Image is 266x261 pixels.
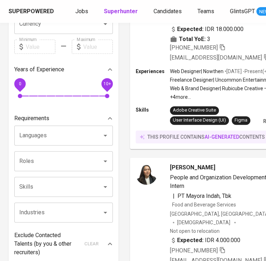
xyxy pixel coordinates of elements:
[100,19,110,29] button: Open
[14,231,113,257] div: Exclude Contacted Talents (by you & other recruiters)clear
[170,85,263,92] p: Web & Brand Designer | Rubicube Creative
[170,163,215,172] span: [PERSON_NAME]
[83,40,113,54] input: Value
[170,25,244,34] div: IDR 18.000.000
[172,202,236,208] span: Food and Beverage Services
[154,7,183,16] a: Candidates
[173,192,175,200] span: |
[104,8,138,15] b: Superhunter
[136,68,170,75] p: Experiences
[75,8,88,15] span: Jobs
[9,7,55,16] a: Superpowered
[205,134,239,140] span: AI-generated
[197,8,214,15] span: Teams
[14,65,64,74] p: Years of Experience
[170,236,240,245] div: IDR 4.000.000
[14,114,49,123] p: Requirements
[9,7,54,16] div: Superpowered
[177,25,204,34] b: Expected:
[19,81,21,86] span: 0
[177,219,231,226] span: [DEMOGRAPHIC_DATA]
[14,231,80,257] p: Exclude Contacted Talents (by you & other recruiters)
[173,117,226,124] div: User Interface Design (UI)
[147,133,265,140] p: this profile contains contents
[179,35,206,43] b: Total YoE:
[154,8,182,15] span: Candidates
[14,111,113,126] div: Requirements
[136,163,157,185] img: b59e71dc3d5c0291cd52293b5662213f.png
[235,117,247,124] div: Figma
[170,68,224,75] p: Web Designer | Nowthen
[136,106,170,113] p: Skills
[170,54,262,61] span: [EMAIL_ADDRESS][DOMAIN_NAME]
[170,44,218,51] span: [PHONE_NUMBER]
[100,208,110,217] button: Open
[177,193,231,199] span: PT Mayora Indah, Tbk
[207,35,210,43] span: 3
[230,8,255,15] span: GlintsGPT
[100,182,110,192] button: Open
[103,81,111,86] span: 10+
[177,236,204,245] b: Expected:
[100,156,110,166] button: Open
[104,7,139,16] a: Superhunter
[170,227,220,235] p: Not open to relocation
[100,130,110,140] button: Open
[75,7,90,16] a: Jobs
[26,40,55,54] input: Value
[14,62,113,77] div: Years of Experience
[197,7,216,16] a: Teams
[173,107,216,114] div: Adobe Creative Suite
[170,247,218,254] span: [PHONE_NUMBER]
